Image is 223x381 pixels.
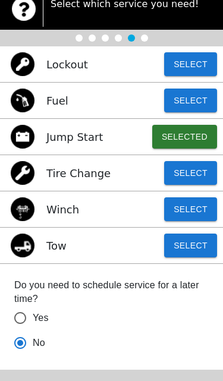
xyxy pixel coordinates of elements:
[46,201,79,218] p: Winch
[46,93,68,109] p: Fuel
[11,125,34,149] img: jump start icon
[11,52,34,76] img: lockout icon
[152,125,217,149] button: Selected
[33,336,45,350] span: No
[11,197,34,221] img: winch icon
[46,238,67,254] p: Tow
[164,52,217,76] button: Select
[11,234,34,257] img: tow icon
[14,278,209,306] label: Do you need to schedule service for a later time?
[33,311,49,325] span: Yes
[11,89,34,112] img: gas icon
[11,161,34,185] img: flat tire icon
[46,129,103,145] p: Jump Start
[164,197,217,221] button: Select
[164,89,217,112] button: Select
[164,161,217,185] button: Select
[46,165,111,181] p: Tire Change
[46,56,88,73] p: Lockout
[164,234,217,257] button: Select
